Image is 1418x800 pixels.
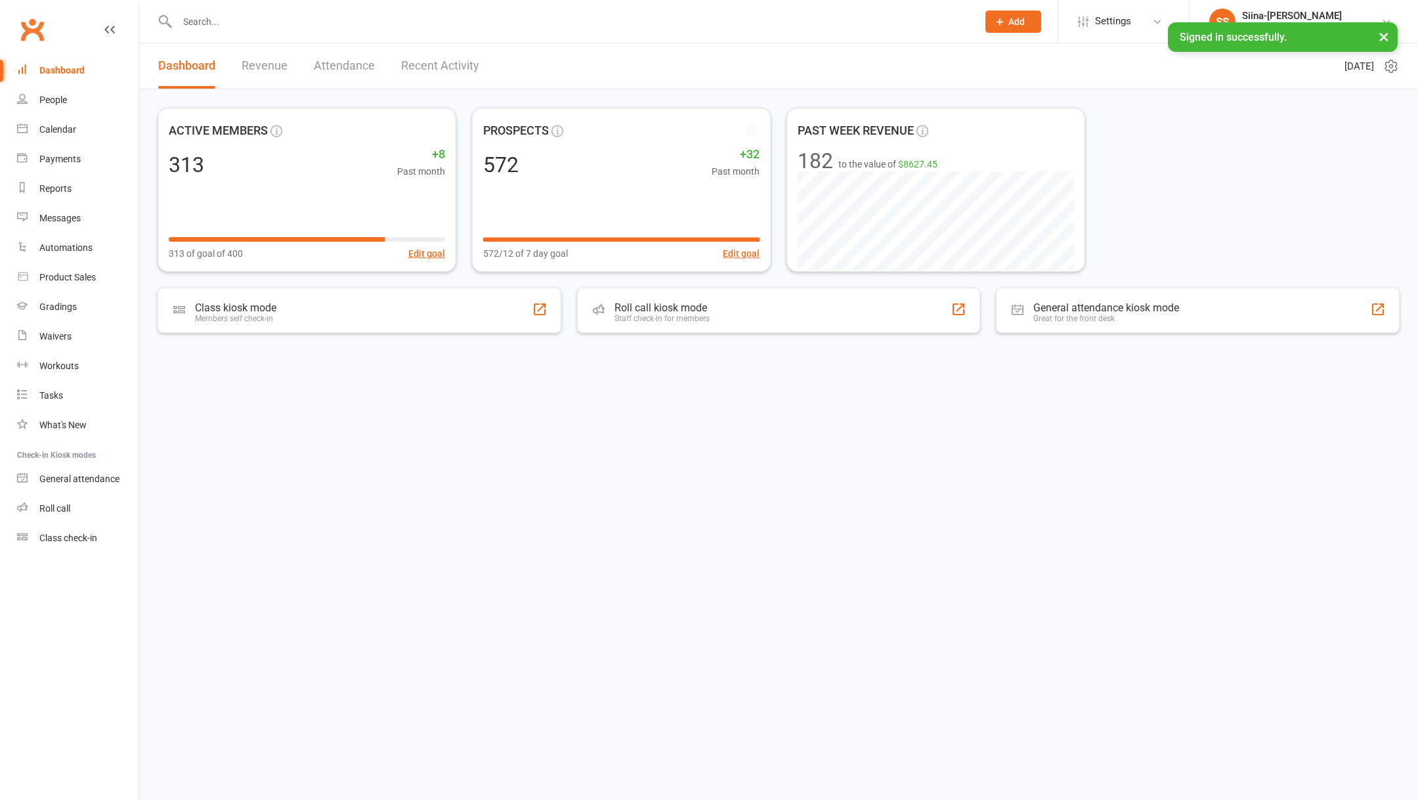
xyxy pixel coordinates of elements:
a: What's New [17,411,139,440]
span: PROSPECTS [483,121,549,140]
div: Messages [39,213,81,223]
div: Legacy Brazilian [PERSON_NAME] [1242,22,1381,33]
a: Dashboard [158,43,215,89]
a: Payments [17,144,139,174]
div: Tasks [39,390,63,401]
div: Gradings [39,301,77,312]
div: Calendar [39,124,76,135]
div: Staff check-in for members [614,314,710,323]
span: [DATE] [1344,58,1374,74]
div: Waivers [39,331,72,342]
input: Search... [173,12,968,31]
a: General attendance kiosk mode [17,464,139,494]
div: Class check-in [39,533,97,543]
span: Settings [1095,7,1131,36]
a: Dashboard [17,56,139,85]
span: +32 [712,145,760,164]
a: Reports [17,174,139,204]
div: Dashboard [39,65,85,76]
a: Tasks [17,381,139,411]
div: Roll call kiosk mode [614,301,710,314]
div: 182 [798,150,833,171]
span: Past month [712,164,760,179]
a: Class kiosk mode [17,523,139,553]
div: Roll call [39,503,70,514]
div: General attendance [39,474,119,484]
a: Messages [17,204,139,233]
span: PAST WEEK REVENUE [798,122,914,141]
span: to the value of [838,157,937,171]
div: Members self check-in [195,314,276,323]
span: 572/12 of 7 day goal [483,246,568,261]
a: Calendar [17,115,139,144]
div: Great for the front desk [1033,314,1179,323]
div: Class kiosk mode [195,301,276,314]
div: Reports [39,183,72,194]
button: Edit goal [723,246,760,261]
a: People [17,85,139,115]
span: Past month [397,164,445,179]
a: Roll call [17,494,139,523]
div: People [39,95,67,105]
button: Add [985,11,1041,33]
span: 313 of goal of 400 [169,246,243,261]
div: Siina-[PERSON_NAME] [1242,10,1381,22]
a: Attendance [314,43,375,89]
a: Gradings [17,292,139,322]
button: Edit goal [408,246,445,261]
a: Product Sales [17,263,139,292]
a: Waivers [17,322,139,351]
div: What's New [39,420,87,430]
a: Workouts [17,351,139,381]
a: Clubworx [16,13,49,46]
span: Signed in successfully. [1180,31,1287,43]
span: Add [1008,16,1025,27]
a: Automations [17,233,139,263]
div: Payments [39,154,81,164]
div: General attendance kiosk mode [1033,301,1179,314]
div: 313 [169,154,204,175]
div: Automations [39,242,93,253]
span: ACTIVE MEMBERS [169,122,268,141]
span: +8 [397,145,445,164]
button: × [1372,22,1396,51]
div: SS [1209,9,1235,35]
span: $8627.45 [898,159,937,169]
div: Workouts [39,361,79,371]
div: 572 [483,154,519,175]
a: Recent Activity [401,43,479,89]
div: Product Sales [39,272,96,282]
a: Revenue [242,43,288,89]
